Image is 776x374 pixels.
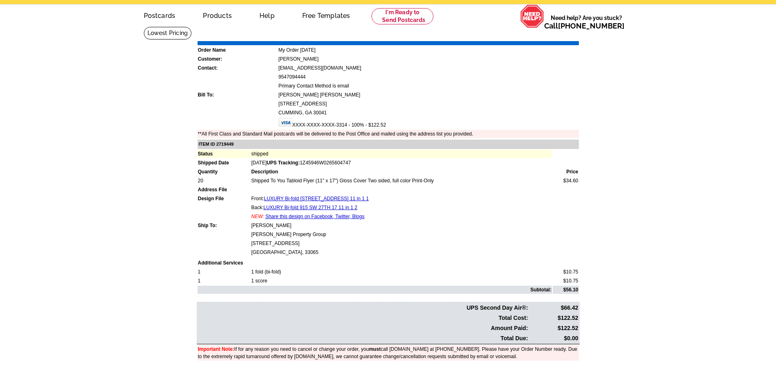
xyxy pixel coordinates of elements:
td: [STREET_ADDRESS] [251,239,552,247]
strong: UPS Tracking: [267,160,300,166]
td: [STREET_ADDRESS] [278,100,579,108]
td: If for any reason you need to cancel or change your order, you call [DOMAIN_NAME] at [PHONE_NUMBE... [198,345,579,361]
td: XXXX-XXXX-XXXX-3314 - 100% - $122.52 [278,118,579,129]
td: [PERSON_NAME] Property Group [251,230,552,238]
td: Shipped To You Tabloid Flyer (11" x 17") Gloss Cover Two sided, full color Print-Only [251,177,552,185]
td: ITEM ID 2719449 [198,140,579,149]
td: [PERSON_NAME] [278,55,579,63]
td: CUMMING, GA 30041 [278,109,579,117]
td: $66.42 [529,303,578,313]
td: $34.60 [553,177,579,185]
td: Status [198,150,250,158]
a: LUXURY Bi-fold [STREET_ADDRESS] 11 in 1 1 [264,196,369,201]
td: 1 [198,277,250,285]
td: Contact: [198,64,277,72]
img: help [520,4,544,28]
td: [EMAIL_ADDRESS][DOMAIN_NAME] [278,64,579,72]
td: $56.10 [553,286,579,294]
td: Primary Contact Method is email [278,82,579,90]
td: 1 [198,268,250,276]
td: $0.00 [529,334,578,343]
td: Price [553,168,579,176]
td: Design File [198,195,250,203]
td: Order Name [198,46,277,54]
td: Total Cost: [198,313,529,323]
a: Products [190,5,245,24]
td: Address File [198,186,250,194]
td: Back: [251,203,552,212]
a: Help [246,5,288,24]
td: Amount Paid: [198,324,529,333]
td: Additional Services [198,259,579,267]
a: [PHONE_NUMBER] [558,22,624,30]
span: NEW: [251,214,264,219]
td: [DATE] [251,159,552,167]
td: Ship To: [198,221,250,230]
td: [PERSON_NAME] [PERSON_NAME] [278,91,579,99]
td: Total Due: [198,334,529,343]
img: visa.gif [279,118,292,127]
td: UPS Second Day Air®: [198,303,529,313]
td: Front: [251,195,552,203]
td: Shipped Date [198,159,250,167]
b: must [369,346,381,352]
td: My Order [DATE] [278,46,579,54]
a: Free Templates [289,5,363,24]
span: Need help? Are you stuck? [544,14,629,30]
td: Description [251,168,552,176]
span: 1Z45946W0265604747 [267,160,351,166]
td: shipped [251,150,552,158]
td: 20 [198,177,250,185]
a: Share this design on Facebook, Twitter, Blogs [265,214,364,219]
td: $10.75 [553,277,579,285]
font: Important Note: [198,346,234,352]
td: **All First Class and Standard Mail postcards will be delivered to the Post Office and mailed usi... [198,130,579,138]
td: 9547094444 [278,73,579,81]
td: $122.52 [529,324,578,333]
td: 1 fold (bi-fold) [251,268,552,276]
a: Postcards [131,5,189,24]
td: Bill To: [198,91,277,99]
td: [PERSON_NAME] [251,221,552,230]
span: Call [544,22,624,30]
td: [GEOGRAPHIC_DATA], 33065 [251,248,552,256]
td: Subtotal: [198,286,552,294]
a: LUXURY Bi-fold 915 SW 27TH 17 11 in 1 2 [264,205,357,210]
td: $10.75 [553,268,579,276]
td: 1 score [251,277,552,285]
td: $122.52 [529,313,578,323]
td: Quantity [198,168,250,176]
td: Customer: [198,55,277,63]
